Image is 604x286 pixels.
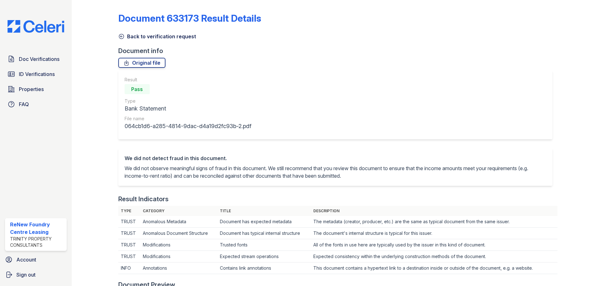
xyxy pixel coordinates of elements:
[118,251,140,262] td: TRUST
[125,77,251,83] div: Result
[125,98,251,104] div: Type
[125,154,546,162] div: We did not detect fraud in this document.
[16,256,36,263] span: Account
[118,13,261,24] a: Document 633173 Result Details
[3,268,69,281] a: Sign out
[19,70,55,78] span: ID Verifications
[3,253,69,266] a: Account
[5,68,67,80] a: ID Verifications
[118,33,196,40] a: Back to verification request
[125,165,546,180] p: We did not observe meaningful signs of fraud in this document. We still recommend that you review...
[118,262,140,274] td: INFO
[5,83,67,95] a: Properties
[10,236,64,248] div: Trinity Property Consultants
[125,116,251,122] div: File name
[5,53,67,65] a: Doc Verifications
[118,239,140,251] td: TRUST
[118,206,140,216] th: Type
[311,216,557,228] td: The metadata (creator, producer, etc.) are the same as typical document from the same issuer.
[217,239,311,251] td: Trusted fonts
[311,206,557,216] th: Description
[140,206,217,216] th: Category
[217,206,311,216] th: Title
[19,100,29,108] span: FAQ
[140,216,217,228] td: Anomalous Metadata
[19,55,59,63] span: Doc Verifications
[10,221,64,236] div: ReNew Foundry Centre Leasing
[3,20,69,33] img: CE_Logo_Blue-a8612792a0a2168367f1c8372b55b34899dd931a85d93a1a3d3e32e68fde9ad4.png
[118,228,140,239] td: TRUST
[16,271,36,278] span: Sign out
[140,251,217,262] td: Modifications
[217,216,311,228] td: Document has expected metadata
[118,46,557,55] div: Document info
[217,228,311,239] td: Document has typical internal structure
[118,216,140,228] td: TRUST
[140,262,217,274] td: Annotations
[311,251,557,262] td: Expected consistency within the underlying construction methods of the document.
[140,239,217,251] td: Modifications
[19,85,44,93] span: Properties
[217,251,311,262] td: Expected stream operations
[217,262,311,274] td: Contains link annotations
[125,104,251,113] div: Bank Statement
[140,228,217,239] td: Anomalous Document Structure
[118,58,165,68] a: Original file
[125,122,251,131] div: 064cb1d6-a285-4814-9dac-d4a19d2fc93b-2.pdf
[118,195,169,203] div: Result Indicators
[311,239,557,251] td: All of the fonts in use here are typically used by the issuer in this kind of document.
[311,228,557,239] td: The document's internal structure is typical for this issuer.
[125,84,150,94] div: Pass
[311,262,557,274] td: This document contains a hypertext link to a destination inside or outside of the document, e.g. ...
[5,98,67,111] a: FAQ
